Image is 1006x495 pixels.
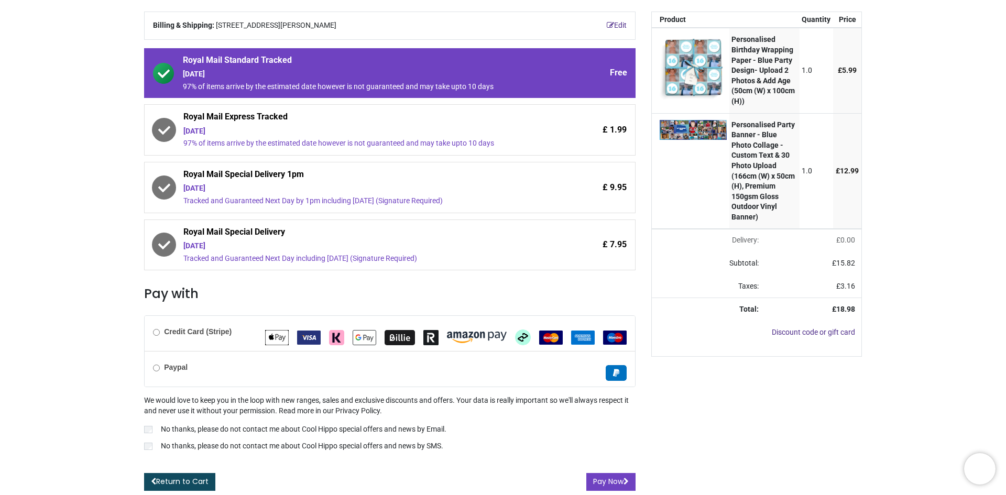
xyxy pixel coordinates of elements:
img: MasterCard [539,331,563,345]
span: £ [836,167,859,175]
span: 15.82 [836,259,855,267]
div: Tracked and Guaranteed Next Day including [DATE] (Signature Required) [183,254,538,264]
div: [DATE] [183,126,538,137]
strong: Personalised Birthday Wrapping Paper - Blue Party Design- Upload 2 Photos & Add Age (50cm (W) x 1... [731,35,795,105]
span: 5.99 [842,66,857,74]
div: 1.0 [802,166,830,177]
span: Royal Mail Special Delivery [183,226,538,241]
span: 3.16 [840,282,855,290]
span: £ 1.99 [603,124,627,136]
img: Paypal [606,365,627,381]
img: Revolut Pay [423,330,439,345]
img: Apple Pay [265,330,289,345]
img: Google Pay [353,330,376,345]
b: Credit Card (Stripe) [164,327,232,336]
img: American Express [571,331,595,345]
span: Revolut Pay [423,333,439,341]
input: No thanks, please do not contact me about Cool Hippo special offers and news by SMS. [144,443,152,450]
span: MasterCard [539,333,563,341]
span: Billie [385,333,415,341]
p: No thanks, please do not contact me about Cool Hippo special offers and news by Email. [161,424,446,435]
a: Edit [607,20,627,31]
span: Klarna [329,333,344,341]
div: [DATE] [183,69,538,80]
span: £ [836,236,855,244]
p: No thanks, please do not contact me about Cool Hippo special offers and news by SMS. [161,441,443,452]
span: £ 9.95 [603,182,627,193]
input: Credit Card (Stripe) [153,329,160,336]
span: Google Pay [353,333,376,341]
div: [DATE] [183,241,538,251]
span: 12.99 [840,167,859,175]
span: 0.00 [840,236,855,244]
img: VISA [297,331,321,345]
img: Maestro [603,331,627,345]
img: 1v04GoAAAAGSURBVAMAtYjhgNk13nMAAAAASUVORK5CYII= [660,120,727,140]
div: Tracked and Guaranteed Next Day by 1pm including [DATE] (Signature Required) [183,196,538,206]
strong: Total: [739,305,759,313]
img: T8M08QAAAAZJREFUAwBmQzFWnqYDWwAAAABJRU5ErkJggg== [660,35,727,102]
td: Subtotal: [652,252,765,275]
b: Paypal [164,363,188,371]
span: £ [836,282,855,290]
strong: £ [832,305,855,313]
button: Pay Now [586,473,636,491]
a: Return to Cart [144,473,215,491]
span: American Express [571,333,595,341]
span: VISA [297,333,321,341]
span: £ [838,66,857,74]
span: Amazon Pay [447,333,507,341]
img: Amazon Pay [447,332,507,343]
h3: Pay with [144,285,636,303]
span: Afterpay Clearpay [515,333,531,341]
div: 97% of items arrive by the estimated date however is not guaranteed and may take upto 10 days [183,82,538,92]
b: Billing & Shipping: [153,21,214,29]
span: Apple Pay [265,333,289,341]
span: 18.98 [836,305,855,313]
td: Taxes: [652,275,765,298]
div: 1.0 [802,65,830,76]
img: Klarna [329,330,344,345]
strong: Personalised Party Banner - Blue Photo Collage - Custom Text & 30 Photo Upload (166cm (W) x 50cm ... [731,120,795,221]
th: Product [652,12,729,28]
span: Free [610,67,627,79]
img: Afterpay Clearpay [515,329,531,345]
span: Royal Mail Standard Tracked [183,54,538,69]
span: Maestro [603,333,627,341]
td: Delivery will be updated after choosing a new delivery method [652,229,765,252]
span: Royal Mail Special Delivery 1pm [183,169,538,183]
span: £ [832,259,855,267]
div: We would love to keep you in the loop with new ranges, sales and exclusive discounts and offers. ... [144,395,636,453]
input: Paypal [153,365,160,371]
iframe: Brevo live chat [964,453,996,485]
span: Paypal [606,368,627,377]
div: [DATE] [183,183,538,194]
span: Royal Mail Express Tracked [183,111,538,126]
th: Price [833,12,861,28]
div: 97% of items arrive by the estimated date however is not guaranteed and may take upto 10 days [183,138,538,149]
img: Billie [385,330,415,345]
th: Quantity [800,12,834,28]
span: [STREET_ADDRESS][PERSON_NAME] [216,20,336,31]
a: Discount code or gift card [772,328,855,336]
input: No thanks, please do not contact me about Cool Hippo special offers and news by Email. [144,426,152,433]
span: £ 7.95 [603,239,627,250]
